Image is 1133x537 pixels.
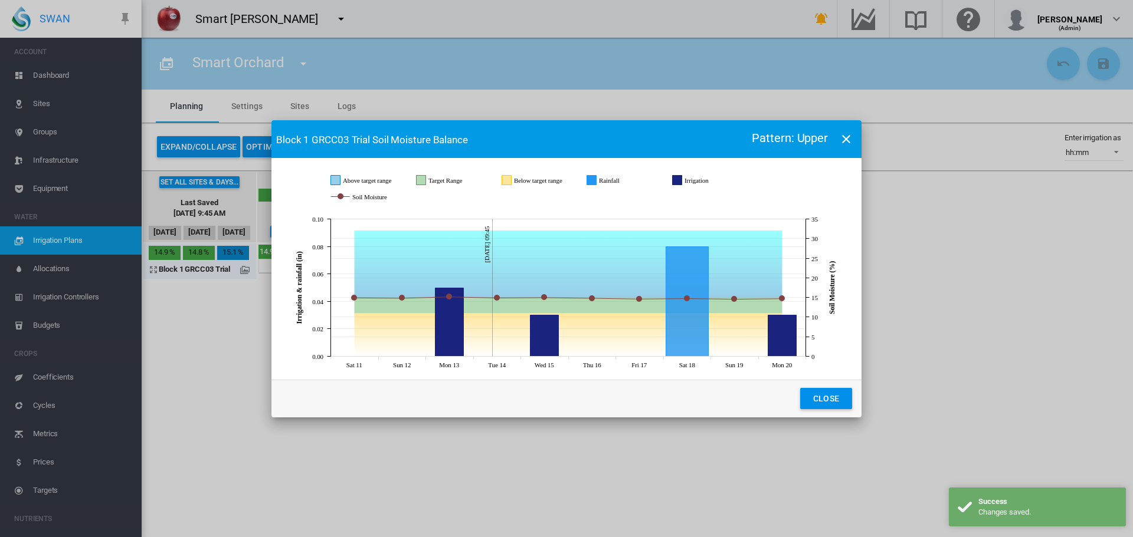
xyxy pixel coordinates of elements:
[637,296,641,301] circle: Soil Moisture Oct 17, 2025 14.603171819281476
[483,226,490,263] tspan: [DATE] 09:45
[772,361,793,368] tspan: Mon 20
[978,496,1117,507] div: Success
[768,315,797,357] g: Irrigation Oct 20, 2025 0.03
[295,251,303,324] tspan: Irrigation & rainfall (in)
[800,388,852,409] button: Close
[978,507,1117,518] div: Changes saved.
[725,361,744,368] tspan: Sun 19
[839,132,853,146] md-icon: icon-close
[587,175,660,186] g: Rainfall
[312,298,323,305] tspan: 0.04
[312,325,323,332] tspan: 0.02
[417,175,490,186] g: Target Range
[331,192,414,202] g: Soil Moisture
[312,243,323,251] tspan: 0.08
[666,247,709,357] g: Rainfall Oct 18, 2025 0.08
[435,288,464,357] g: Irrigation Oct 13, 2025 0.05
[811,235,818,242] tspan: 30
[811,255,818,262] tspan: 25
[590,296,594,301] circle: Soil Moisture Oct 16, 2025 14.788157960784028
[502,175,575,186] g: Below target range
[271,120,862,417] md-dialog: JavaScript chart ...
[312,271,323,278] tspan: 0.06
[811,334,815,341] tspan: 5
[673,175,746,186] g: Irrigation
[811,294,818,301] tspan: 15
[834,127,858,151] button: icon-close
[447,294,451,299] circle: Soil Moisture Oct 13, 2025 15.1447
[583,361,601,368] tspan: Thu 16
[312,353,323,360] tspan: 0.00
[811,314,818,321] tspan: 10
[331,175,404,186] g: Above target range
[346,361,362,368] tspan: Sat 11
[439,361,460,368] tspan: Mon 13
[393,361,411,368] tspan: Sun 12
[535,361,555,368] tspan: Wed 15
[780,296,784,301] circle: Soil Moisture Oct 20, 2025 14.679612164517133
[752,131,828,145] span: Pattern: Upper
[352,295,356,300] circle: Soil Moisture Oct 11, 2025 14.8982
[732,296,736,301] circle: Soil Moisture Oct 19, 2025 14.566074809799346
[811,275,818,282] tspan: 20
[542,295,546,299] circle: Soil Moisture Oct 15, 2025 14.94702010520416
[495,295,499,300] circle: Soil Moisture Oct 14, 2025 14.874810169972028
[679,361,696,368] tspan: Sat 18
[828,261,836,314] tspan: Soil Moisture (%)
[811,216,818,223] tspan: 35
[949,487,1126,526] div: Success Changes saved.
[631,361,647,368] tspan: Fri 17
[811,353,815,360] tspan: 0
[685,296,689,301] circle: Soil Moisture Oct 18, 2025 14.714988011841651
[276,134,468,146] span: Block 1 GRCC03 Trial Soil Moisture Balance
[531,315,559,357] g: Irrigation Oct 15, 2025 0.03
[400,295,404,300] circle: Soil Moisture Oct 12, 2025 14.7964
[312,216,323,223] tspan: 0.10
[488,361,506,368] tspan: Tue 14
